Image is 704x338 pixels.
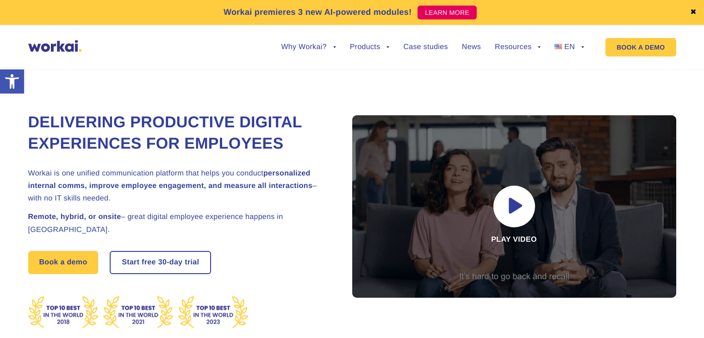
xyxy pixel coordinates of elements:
a: Book a demo [28,251,99,274]
i: 30-day [158,259,183,266]
a: Why Workai? [281,44,336,51]
p: Workai premieres 3 new AI-powered modules! [224,6,412,19]
a: Resources [495,44,541,51]
a: BOOK A DEMO [605,38,676,56]
strong: Remote, hybrid, or onsite [28,213,121,221]
h2: – great digital employee experience happens in [GEOGRAPHIC_DATA]. [28,211,329,236]
a: Products [350,44,390,51]
h1: Delivering Productive Digital Experiences for Employees [28,112,329,155]
a: News [462,44,481,51]
div: Play video [352,115,676,298]
a: Start free30-daytrial [111,252,210,273]
a: ✖ [690,9,697,16]
a: LEARN MORE [417,6,477,19]
a: Case studies [403,44,448,51]
span: EN [564,43,575,51]
h2: Workai is one unified communication platform that helps you conduct – with no IT skills needed. [28,167,329,205]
